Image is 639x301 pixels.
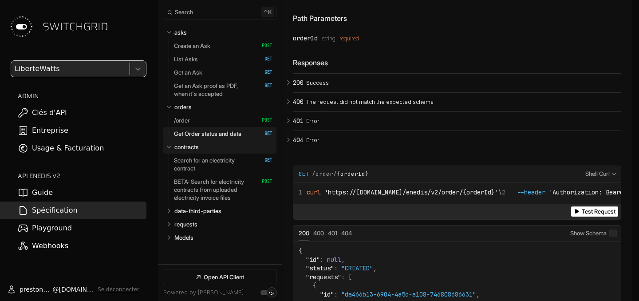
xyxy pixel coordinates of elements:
span: , [373,264,377,272]
a: Powered by [PERSON_NAME] [163,289,244,296]
img: Switchgrid Logo [7,12,35,41]
span: [DOMAIN_NAME] [59,285,94,294]
button: Test Request [571,206,618,217]
p: Get an Ask proof as PDF, when it's accepted [174,82,252,98]
span: 404 [293,136,304,143]
p: contracts [174,143,199,151]
span: GET [255,56,272,62]
div: orderId [293,35,318,42]
span: prestone.ngayo [20,285,52,294]
p: data-third-parties [174,207,221,215]
span: "status" [306,264,334,272]
button: 400 The request did not match the expected schema [293,93,621,111]
p: Error [306,117,619,125]
span: : [320,256,323,264]
a: Search for an electricity contract GET [174,154,272,175]
p: Get an Ask [174,68,202,76]
a: asks [174,26,273,39]
h2: API ENEDIS v2 [18,171,146,180]
h2: ADMIN [18,91,146,100]
span: /order/ [312,170,369,178]
p: Create an Ask [174,42,210,50]
span: 400 [293,98,304,105]
span: 'https://[DOMAIN_NAME]/enedis/v2/order/{orderId}' [324,188,498,196]
button: 200 Success [293,74,621,92]
span: 401 [293,117,304,124]
a: List Asks GET [174,52,272,66]
span: { [313,281,316,289]
span: GET [299,170,309,178]
div: Path Parameters [293,13,621,24]
a: BETA: Search for electricity contracts from uploaded electricity invoice files POST [174,175,272,204]
p: orders [174,103,192,111]
p: List Asks [174,55,198,63]
span: : [334,290,338,298]
span: : [334,264,338,272]
span: Search [175,9,193,16]
nav: Table of contents for Api [158,22,282,264]
button: 404 Error [293,131,621,150]
span: 401 [328,230,337,237]
p: requests [174,220,197,228]
em: {orderId} [337,170,369,178]
span: GET [255,69,272,75]
kbd: k [261,7,274,17]
span: POST [255,178,272,185]
span: 200 [299,230,309,237]
span: "id" [320,290,334,298]
span: POST [255,43,272,49]
p: Error [306,136,619,144]
span: SWITCHGRID [43,20,108,34]
a: requests [174,218,273,231]
span: \ [299,188,502,196]
button: Se déconnecter [98,286,139,293]
p: The request did not match the expected schema [306,98,619,106]
span: string [322,36,335,42]
a: Create an Ask POST [174,39,272,52]
button: 401 Error [293,112,621,131]
span: "id" [306,256,320,264]
a: Open API Client [163,270,276,284]
p: Get Order status and data [174,130,241,138]
span: POST [255,117,272,123]
span: [ [348,273,352,281]
span: 200 [293,79,304,86]
span: "CREATED" [341,264,373,272]
span: --header [517,188,545,196]
p: Models [174,234,193,242]
a: Get Order status and data GET [174,127,272,140]
p: /order [174,116,190,124]
a: Models [174,231,273,244]
span: @ [52,285,59,294]
p: Success [306,79,619,87]
a: orders [174,100,273,114]
span: : [341,273,345,281]
span: Test Request [582,208,615,215]
span: GET [255,131,272,137]
span: { [299,247,302,255]
div: required [339,36,359,42]
a: /order POST [174,114,272,127]
span: curl [307,188,321,196]
span: GET [255,83,272,89]
p: BETA: Search for electricity contracts from uploaded electricity invoice files [174,178,252,202]
a: data-third-parties [174,204,273,218]
span: "requests" [306,273,341,281]
p: asks [174,28,187,36]
span: "da466b13-6904-4a5d-a108-746808686631" [341,290,476,298]
span: GET [255,157,272,163]
span: 404 [341,230,352,237]
a: Get an Ask GET [174,66,272,79]
span: ⌃ [264,8,268,16]
a: Get an Ask proof as PDF, when it's accepted GET [174,79,272,100]
a: contracts [174,140,273,154]
span: , [341,256,345,264]
span: 400 [313,230,324,237]
span: null [327,256,341,264]
p: Search for an electricity contract [174,156,252,172]
div: Set light mode [269,290,274,295]
div: Responses [293,58,621,68]
label: Show Schema [570,226,617,242]
span: , [476,290,480,298]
